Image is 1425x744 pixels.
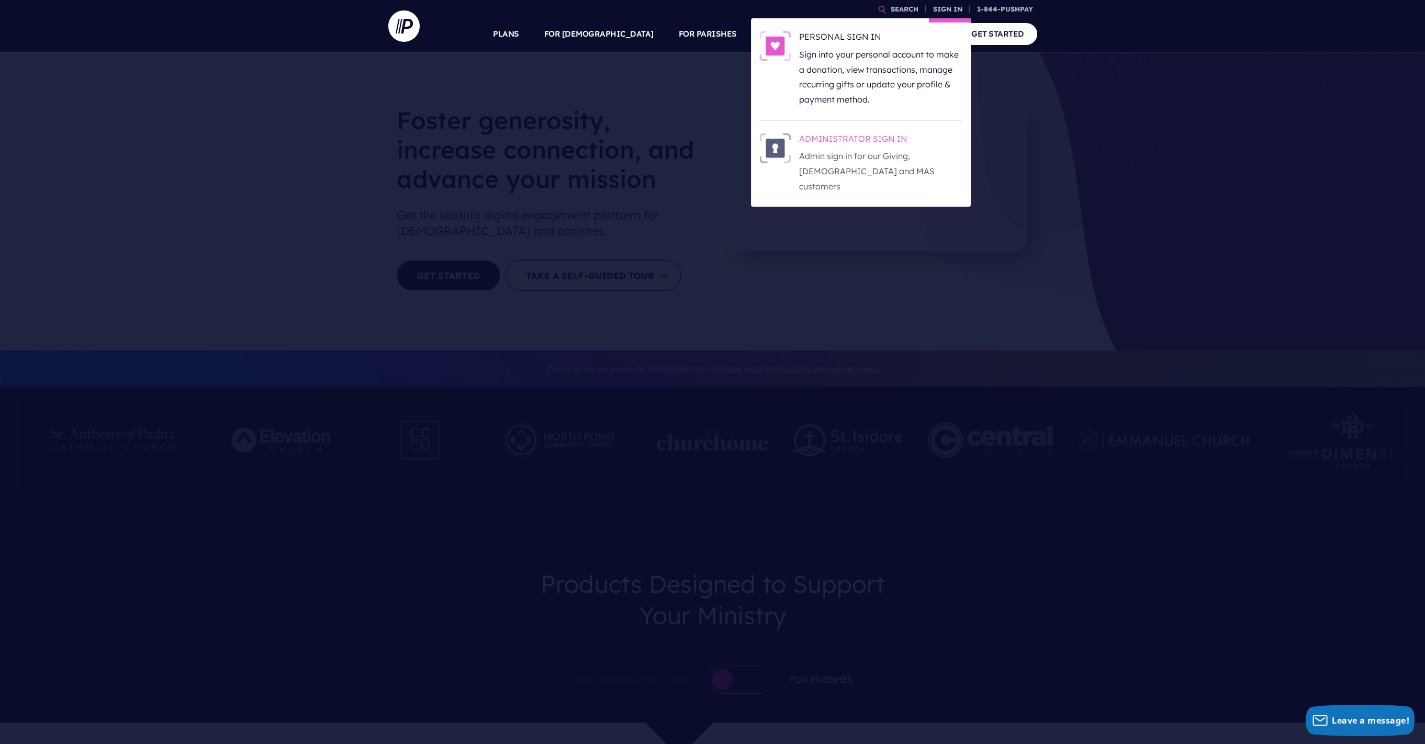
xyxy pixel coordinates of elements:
[759,31,962,107] a: PERSONAL SIGN IN - Illustration PERSONAL SIGN IN Sign into your personal account to make a donati...
[799,31,962,47] h6: PERSONAL SIGN IN
[799,133,962,149] h6: ADMINISTRATOR SIGN IN
[493,16,519,52] a: PLANS
[958,23,1037,44] a: GET STARTED
[1332,715,1409,726] span: Leave a message!
[895,16,934,52] a: COMPANY
[799,47,962,107] p: Sign into your personal account to make a donation, view transactions, manage recurring gifts or ...
[759,133,791,163] img: ADMINISTRATOR SIGN IN - Illustration
[759,133,962,194] a: ADMINISTRATOR SIGN IN - Illustration ADMINISTRATOR SIGN IN Admin sign in for our Giving, [DEMOGRA...
[1306,705,1415,736] button: Leave a message!
[799,149,962,194] p: Admin sign in for our Giving, [DEMOGRAPHIC_DATA] and MAS customers
[762,16,809,52] a: SOLUTIONS
[679,16,737,52] a: FOR PARISHES
[833,16,870,52] a: EXPLORE
[759,31,791,61] img: PERSONAL SIGN IN - Illustration
[544,16,654,52] a: FOR [DEMOGRAPHIC_DATA]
